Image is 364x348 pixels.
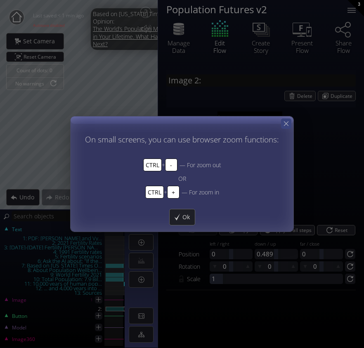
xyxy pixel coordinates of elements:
span: Ok [182,213,195,221]
h4: On small screens, you can use browser zoom functions: [85,135,279,144]
span: + [167,186,180,199]
span: CTRL [145,186,164,199]
span: — For zoom in [182,187,219,197]
span: + [145,186,180,199]
div: OR [75,173,289,184]
span: — For zoom out [180,160,221,170]
span: CTRL [143,159,162,171]
span: + [143,159,177,171]
span: - [165,159,177,171]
